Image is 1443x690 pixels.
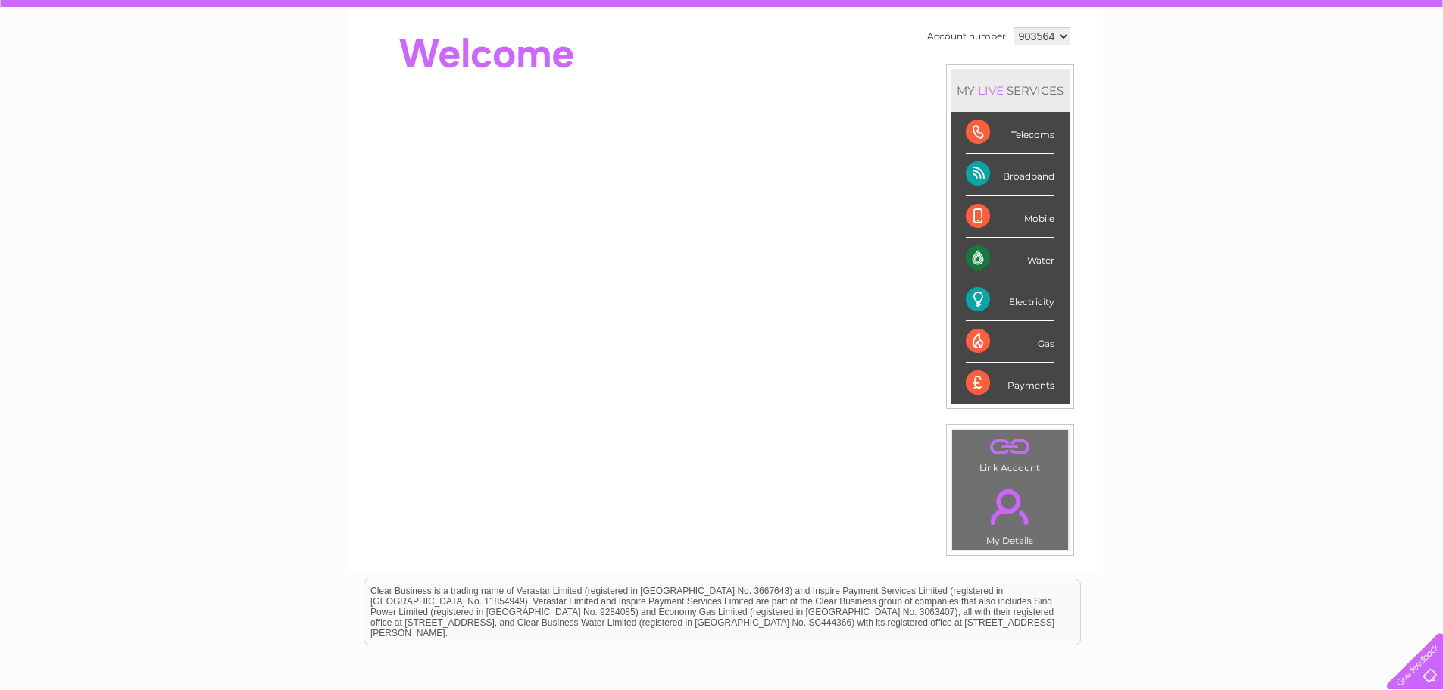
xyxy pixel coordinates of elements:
td: Account number [923,23,1010,49]
img: logo.png [51,39,128,86]
a: Contact [1342,64,1379,76]
a: . [956,434,1064,461]
a: Telecoms [1257,64,1302,76]
a: Energy [1214,64,1248,76]
div: MY SERVICES [951,69,1070,112]
div: LIVE [975,83,1007,98]
a: 0333 014 3131 [1157,8,1262,27]
div: Water [966,238,1054,279]
div: Broadband [966,154,1054,195]
a: Water [1176,64,1205,76]
td: My Details [951,476,1069,551]
a: Log out [1393,64,1429,76]
div: Electricity [966,279,1054,321]
a: . [956,480,1064,533]
div: Clear Business is a trading name of Verastar Limited (registered in [GEOGRAPHIC_DATA] No. 3667643... [364,8,1080,73]
div: Payments [966,363,1054,404]
a: Blog [1311,64,1333,76]
div: Telecoms [966,112,1054,154]
td: Link Account [951,429,1069,477]
div: Gas [966,321,1054,363]
div: Mobile [966,196,1054,238]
